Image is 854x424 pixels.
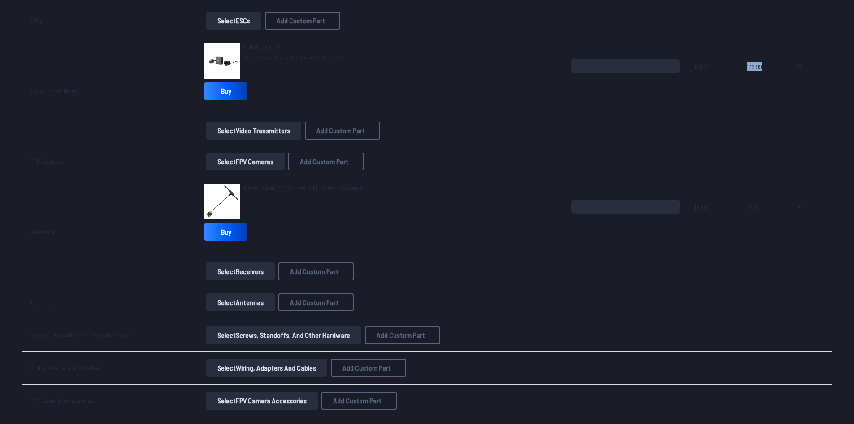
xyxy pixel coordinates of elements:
[204,293,277,311] a: SelectAntennas
[342,364,391,372] span: Add Custom Part
[278,262,354,280] button: Add Custom Part
[316,127,365,134] span: Add Custom Part
[206,392,318,410] button: SelectFPV Camera Accessories
[206,293,275,311] button: SelectAntennas
[29,364,100,372] a: Wiring, Adapters and Cables
[206,262,275,280] button: SelectReceivers
[244,184,364,192] a: RadioMaster RP1 V2 2.4GHz ELRS Nano Receiver
[204,359,329,377] a: SelectWiring, Adapters and Cables
[244,184,364,192] span: RadioMaster RP1 V2 2.4GHz ELRS Nano Receiver
[321,392,397,410] button: Add Custom Part
[29,87,77,95] a: Video Transmitters
[204,12,263,30] a: SelectESCs
[747,59,774,102] span: 179.99
[29,157,64,165] a: FPV Cameras
[333,397,381,404] span: Add Custom Part
[278,293,354,311] button: Add Custom Part
[204,223,247,241] a: Buy
[244,43,280,51] span: DJI O3 Air Unit
[365,326,440,344] button: Add Custom Part
[206,153,285,170] button: SelectFPV Cameras
[204,326,363,344] a: SelectScrews, Standoffs, and Other Hardware
[29,331,129,339] a: Screws, Standoffs, and Other Hardware
[29,228,55,236] a: Receivers
[204,43,240,79] img: image
[204,262,277,280] a: SelectReceivers
[305,122,380,140] button: Add Custom Part
[204,184,240,219] img: image
[244,43,345,52] a: DJI O3 Air Unit
[277,17,325,24] span: Add Custom Part
[206,326,361,344] button: SelectScrews, Standoffs, and Other Hardware
[204,153,286,170] a: SelectFPV Cameras
[290,268,338,275] span: Add Custom Part
[204,392,320,410] a: SelectFPV Camera Accessories
[29,298,53,306] a: Antennas
[206,122,301,140] button: SelectVideo Transmitters
[29,397,94,404] a: FPV Camera Accessories
[290,299,338,306] span: Add Custom Part
[29,17,43,24] a: ESCs
[288,153,364,170] button: Add Custom Part
[331,359,406,377] button: Add Custom Part
[694,59,733,102] span: 179.99
[244,53,345,61] span: Best video quality for the most cinematic flights
[377,332,425,339] span: Add Custom Part
[747,200,774,243] span: 18.99
[300,158,348,165] span: Add Custom Part
[206,12,261,30] button: SelectESCs
[206,359,327,377] button: SelectWiring, Adapters and Cables
[204,82,247,100] a: Buy
[694,200,733,243] span: 18.99
[265,12,340,30] button: Add Custom Part
[204,122,303,140] a: SelectVideo Transmitters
